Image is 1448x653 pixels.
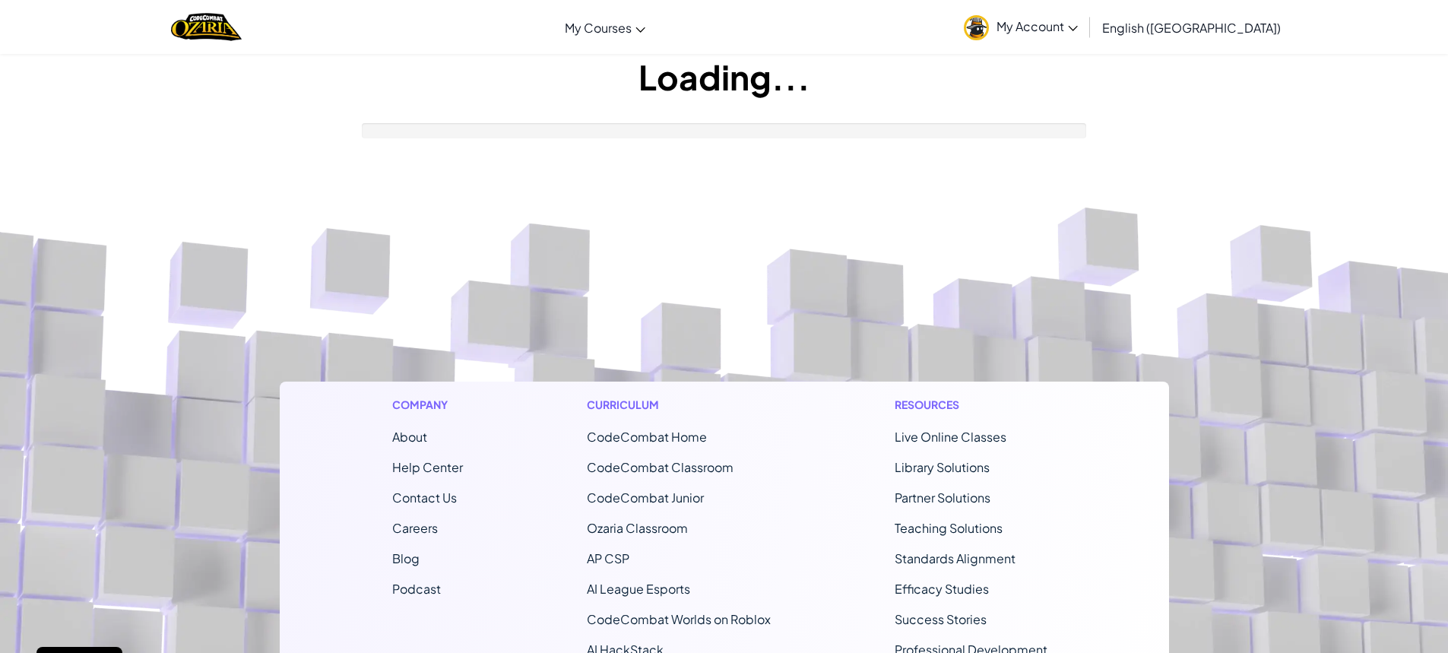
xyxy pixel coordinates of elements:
span: CodeCombat Home [587,429,707,445]
span: My Account [996,18,1078,34]
a: Success Stories [895,611,987,627]
a: Ozaria Classroom [587,520,688,536]
a: AP CSP [587,550,629,566]
a: Efficacy Studies [895,581,989,597]
a: About [392,429,427,445]
a: Blog [392,550,420,566]
a: AI League Esports [587,581,690,597]
a: Standards Alignment [895,550,1016,566]
a: Careers [392,520,438,536]
a: Teaching Solutions [895,520,1003,536]
a: CodeCombat Junior [587,490,704,506]
a: Help Center [392,459,463,475]
h1: Company [392,397,463,413]
h1: Curriculum [587,397,771,413]
a: Podcast [392,581,441,597]
a: Ozaria by CodeCombat logo [171,11,242,43]
span: My Courses [565,20,632,36]
a: Library Solutions [895,459,990,475]
a: My Account [956,3,1085,51]
span: Contact Us [392,490,457,506]
a: Live Online Classes [895,429,1006,445]
a: English ([GEOGRAPHIC_DATA]) [1095,7,1288,48]
span: English ([GEOGRAPHIC_DATA]) [1102,20,1281,36]
a: My Courses [557,7,653,48]
a: CodeCombat Classroom [587,459,734,475]
h1: Resources [895,397,1057,413]
a: CodeCombat Worlds on Roblox [587,611,771,627]
a: Partner Solutions [895,490,990,506]
img: avatar [964,15,989,40]
img: Home [171,11,242,43]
